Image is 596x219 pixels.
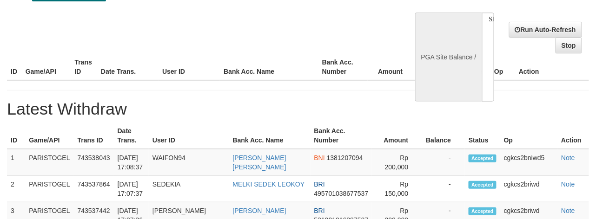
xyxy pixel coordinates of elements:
span: Accepted [469,207,497,215]
td: 743538043 [74,149,114,176]
a: MELKI SEDEK LEOKOY [233,180,305,188]
th: Bank Acc. Number [311,122,372,149]
th: Trans ID [74,122,114,149]
th: Amount [368,54,417,80]
th: User ID [149,122,229,149]
th: Amount [372,122,422,149]
td: Rp 200,000 [372,149,422,176]
span: Accepted [469,181,497,189]
td: WAIFON94 [149,149,229,176]
th: Action [515,54,589,80]
td: [DATE] 17:07:37 [114,176,149,202]
th: Action [557,122,589,149]
span: 1381207094 [327,154,363,161]
th: ID [7,122,25,149]
div: PGA Site Balance / [415,13,482,102]
a: Note [561,207,575,214]
span: BRI [314,207,325,214]
th: Trans ID [71,54,97,80]
td: 743537864 [74,176,114,202]
th: Bank Acc. Name [229,122,311,149]
td: - [422,176,465,202]
td: 2 [7,176,25,202]
a: Note [561,180,575,188]
th: Status [465,122,500,149]
span: BNI [314,154,325,161]
td: cgkcs2briwd [500,176,557,202]
th: Op [500,122,557,149]
td: PARISTOGEL [25,176,73,202]
td: - [422,149,465,176]
th: Game/API [22,54,71,80]
td: Rp 150,000 [372,176,422,202]
th: Balance [422,122,465,149]
td: cgkcs2bniwd5 [500,149,557,176]
th: ID [7,54,22,80]
a: [PERSON_NAME] [PERSON_NAME] [233,154,286,171]
a: Note [561,154,575,161]
td: PARISTOGEL [25,149,73,176]
a: Run Auto-Refresh [509,22,582,38]
span: 495701038677537 [314,190,369,197]
a: Stop [556,38,582,53]
td: [DATE] 17:08:37 [114,149,149,176]
th: Date Trans. [97,54,159,80]
h1: Latest Withdraw [7,100,589,118]
span: Accepted [469,155,497,162]
th: Date Trans. [114,122,149,149]
a: [PERSON_NAME] [233,207,286,214]
th: Bank Acc. Name [220,54,318,80]
span: BRI [314,180,325,188]
td: 1 [7,149,25,176]
th: Game/API [25,122,73,149]
th: User ID [159,54,220,80]
td: SEDEKIA [149,176,229,202]
th: Bank Acc. Number [318,54,368,80]
th: Op [490,54,515,80]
